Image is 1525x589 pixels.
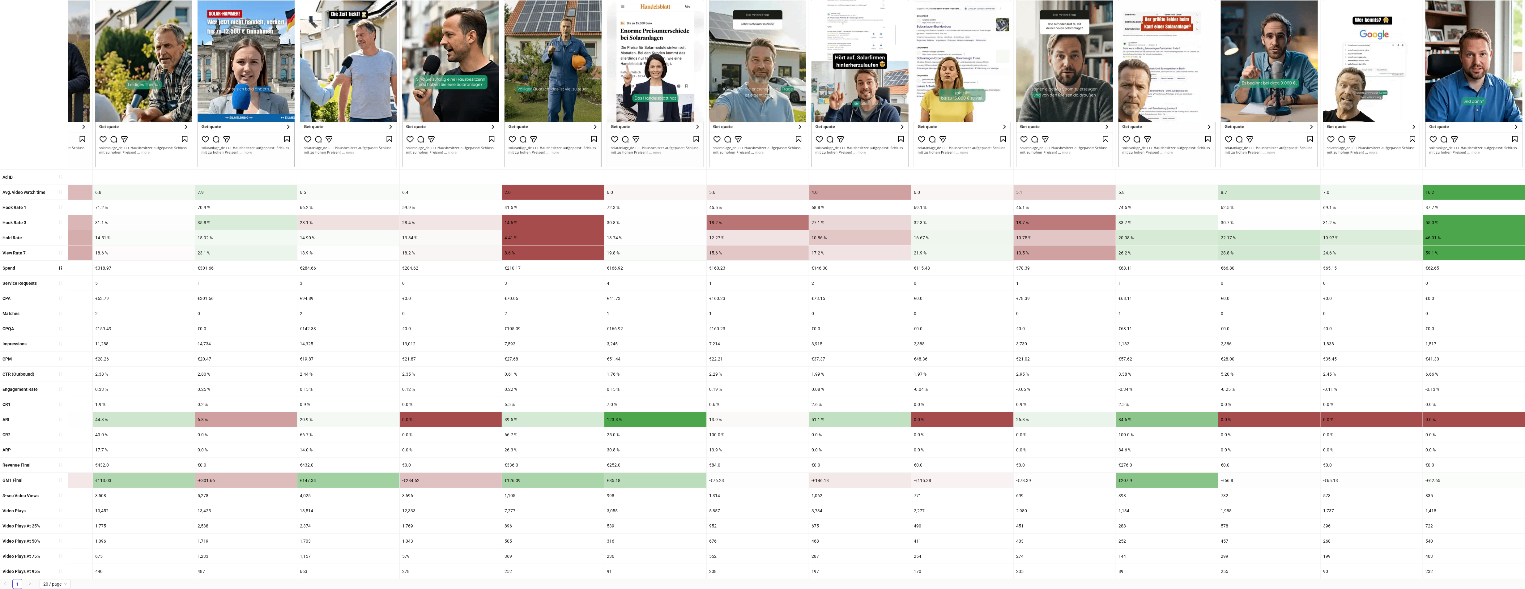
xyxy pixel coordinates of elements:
div: €0.0 [1321,291,1423,306]
b: Spend [2,266,15,271]
div: 2 [809,276,911,291]
div: 31.1 % [93,215,195,230]
div: 2 [502,306,604,321]
div: 1.97 % [911,367,1013,382]
div: 1,517 [1423,336,1525,351]
div: 0.0 % [911,427,1013,442]
div: 18.7 % [1014,215,1116,230]
div: 28.1 % [297,215,399,230]
div: €166.92 [604,261,706,275]
div: 8.7 [1218,185,1320,200]
div: €0.0 [1218,291,1320,306]
b: Impressions [2,341,27,346]
div: 0 [195,306,297,321]
div: 0.33 % [93,382,195,397]
div: 26.8 % [1014,412,1116,427]
div: €0.0 [400,321,502,336]
div: -0.04 % [911,382,1013,397]
div: 66.7 % [297,427,399,442]
span: sort-ascending [58,402,63,407]
b: Hook Rate 1 [2,205,26,210]
div: 0 [1014,306,1116,321]
div: 0 [809,306,911,321]
span: sort-ascending [58,478,63,482]
div: €284.66 [297,261,399,275]
div: 21.9 % [911,245,1013,260]
div: 13.34 % [400,230,502,245]
div: 2 [93,306,195,321]
div: €301.66 [195,261,297,275]
div: 0 [911,276,1013,291]
div: 7.9 [195,185,297,200]
div: 59.9 % [400,200,502,215]
div: 44.3 % [93,412,195,427]
div: 0.0 % [400,397,502,412]
span: sort-ascending [58,190,63,194]
div: 0.0 % [400,412,502,427]
span: sort-ascending [58,554,63,558]
div: 10.86 % [809,230,911,245]
div: 0 [1423,306,1525,321]
div: 5 [93,276,195,291]
div: 4.41 % [502,230,604,245]
div: 0.0 % [1423,397,1525,412]
b: Hook Rate 3 [2,220,26,225]
div: 5.20 % [1218,367,1320,382]
span: sort-ascending [58,448,63,452]
div: €78.39 [1014,261,1116,275]
div: 2.29 % [707,367,809,382]
div: €41.30 [1423,352,1525,366]
div: -0.25 % [1218,382,1320,397]
div: €0.0 [195,321,297,336]
div: 2.44 % [297,367,399,382]
div: 1 [1014,276,1116,291]
div: €0.0 [1321,321,1423,336]
div: 0.15 % [297,382,399,397]
div: 0 [1321,276,1423,291]
div: 55.0 % [1423,215,1525,230]
div: 30.7 % [1218,215,1320,230]
div: €0.0 [1218,321,1320,336]
div: 0 [911,306,1013,321]
div: €0.0 [1423,291,1525,306]
div: 0.9 % [297,397,399,412]
div: 1,182 [1116,336,1218,351]
div: 1 [195,276,297,291]
b: CPQA [2,326,14,331]
div: €160.23 [707,261,809,275]
div: 14.51 % [93,230,195,245]
span: sort-ascending [58,569,63,574]
div: 40.0 % [93,427,195,442]
div: €48.36 [911,352,1013,366]
div: €19.87 [297,352,399,366]
div: 0.0 % [1423,412,1525,427]
div: €0.0 [1423,321,1525,336]
div: 7.0 % [604,397,706,412]
div: 0 [1218,276,1320,291]
div: 3.38 % [1116,367,1218,382]
b: CPA [2,296,11,301]
div: €51.44 [604,352,706,366]
div: 20.98 % [1116,230,1218,245]
div: €0.0 [400,291,502,306]
div: 0 [400,306,502,321]
div: 0.08 % [809,382,911,397]
div: 2,388 [911,336,1013,351]
span: 20 / page [43,579,67,589]
b: CPM [2,356,12,361]
div: -0.11 % [1321,382,1423,397]
div: €105.09 [502,321,604,336]
div: 70.9 % [195,200,297,215]
div: 6.0 [604,185,706,200]
div: €63.79 [93,291,195,306]
div: 66.2 % [297,200,399,215]
div: €28.00 [1218,352,1320,366]
div: 2.6 % [809,397,911,412]
span: sort-ascending [58,235,63,240]
div: 14.6 % [502,215,604,230]
span: sort-ascending [58,327,63,331]
div: 3,730 [1014,336,1116,351]
div: 66.7 % [502,427,604,442]
div: 4.0 [809,185,911,200]
div: 2.5 % [1116,397,1218,412]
